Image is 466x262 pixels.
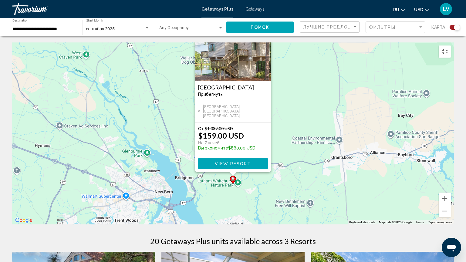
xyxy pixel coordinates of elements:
[198,146,255,150] p: $880.00 USD
[303,25,358,30] mat-select: Sort by
[416,220,424,224] a: Terms
[205,126,233,131] span: $1,039.00 USD
[393,5,405,14] button: Change language
[198,92,223,97] span: Прибегнуть
[198,140,255,146] p: На 7 ночей
[198,126,203,131] span: От
[198,146,228,150] span: Вы экономите
[414,7,423,12] span: USD
[438,3,454,15] button: User Menu
[198,131,244,140] p: $159.00 USD
[195,21,271,81] img: 3869E01L.jpg
[215,161,251,166] span: View Resort
[414,5,429,14] button: Change currency
[245,7,265,12] a: Getaways
[439,205,451,217] button: Zoom out
[442,238,461,257] iframe: Button to launch messaging window
[198,158,268,169] button: View Resort
[86,26,115,31] span: сентября 2025
[303,25,367,29] span: Лучшие предложения
[198,84,268,90] a: [GEOGRAPHIC_DATA]
[393,7,399,12] span: ru
[428,220,452,224] a: Report a map error
[201,7,233,12] a: Getaways Plus
[226,22,294,33] button: Поиск
[379,220,412,224] span: Map data ©2025 Google
[369,25,396,30] span: Фильтры
[251,25,270,30] span: Поиск
[14,217,34,224] a: Open this area in Google Maps (opens a new window)
[443,6,449,12] span: LV
[439,193,451,205] button: Zoom in
[431,23,445,32] span: карта
[150,237,316,246] h1: 20 Getaways Plus units available across 3 Resorts
[349,220,375,224] button: Keyboard shortcuts
[366,21,425,34] button: Filter
[439,45,451,58] button: Toggle fullscreen view
[14,217,34,224] img: Google
[203,104,268,118] span: [GEOGRAPHIC_DATA], [GEOGRAPHIC_DATA], [GEOGRAPHIC_DATA]
[12,3,195,15] a: Travorium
